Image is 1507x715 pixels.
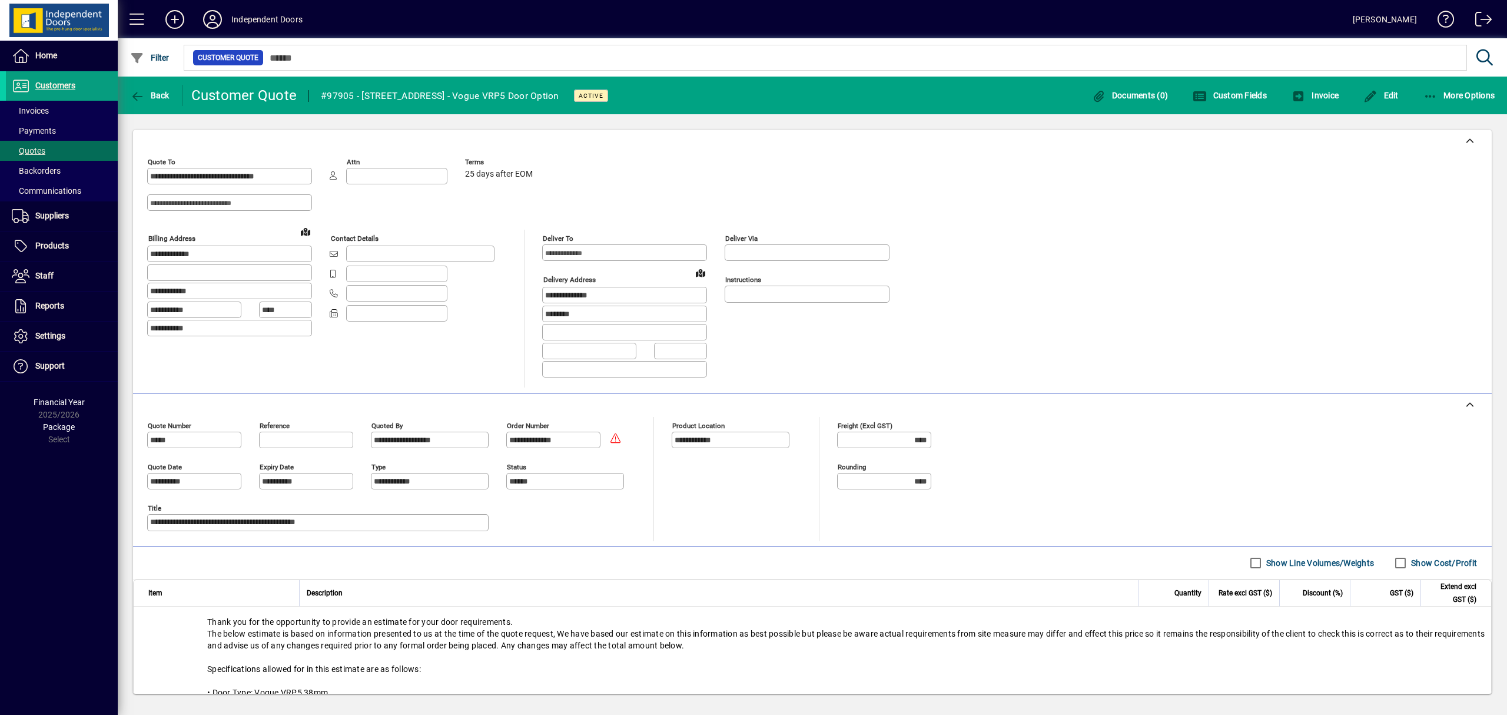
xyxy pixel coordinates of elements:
mat-label: Quote number [148,421,191,429]
div: Independent Doors [231,10,303,29]
a: Knowledge Base [1429,2,1455,41]
button: Invoice [1289,85,1342,106]
span: More Options [1423,91,1495,100]
app-page-header-button: Back [118,85,182,106]
span: Quotes [12,146,45,155]
span: Invoice [1292,91,1339,100]
button: Documents (0) [1088,85,1171,106]
div: [PERSON_NAME] [1353,10,1417,29]
span: Quantity [1174,587,1201,600]
span: Financial Year [34,398,85,407]
a: Home [6,41,118,71]
button: Add [156,9,194,30]
a: Settings [6,322,118,351]
button: Profile [194,9,231,30]
span: Suppliers [35,211,69,220]
span: Customers [35,81,75,90]
span: GST ($) [1390,587,1413,600]
span: Staff [35,271,54,280]
span: Communications [12,186,81,196]
span: Back [130,91,170,100]
span: Discount (%) [1303,587,1343,600]
span: Filter [130,53,170,62]
mat-label: Quote To [148,158,175,166]
a: View on map [691,263,710,282]
button: Edit [1360,85,1402,106]
span: Edit [1363,91,1399,100]
a: Suppliers [6,201,118,231]
span: Description [307,587,343,600]
mat-label: Attn [347,158,360,166]
a: Backorders [6,161,118,181]
mat-label: Quoted by [371,421,403,429]
span: Customer Quote [198,52,258,64]
span: Terms [465,158,536,166]
span: Active [579,92,603,100]
a: Logout [1466,2,1492,41]
mat-label: Instructions [725,276,761,284]
mat-label: Order number [507,421,549,429]
a: Reports [6,292,118,321]
span: Home [35,51,57,60]
span: Custom Fields [1193,91,1267,100]
div: #97905 - [STREET_ADDRESS] - Vogue VRP5 Door Option [321,87,559,105]
mat-label: Reference [260,421,290,429]
a: Staff [6,261,118,291]
button: Custom Fields [1190,85,1270,106]
span: Item [148,587,162,600]
label: Show Cost/Profit [1409,557,1477,569]
a: Payments [6,121,118,141]
button: Back [127,85,172,106]
a: Quotes [6,141,118,161]
button: Filter [127,47,172,68]
label: Show Line Volumes/Weights [1264,557,1374,569]
span: Reports [35,301,64,310]
a: Products [6,231,118,261]
a: View on map [296,222,315,241]
span: Support [35,361,65,370]
mat-label: Quote date [148,462,182,471]
span: Rate excl GST ($) [1219,587,1272,600]
a: Support [6,352,118,381]
span: Payments [12,126,56,135]
a: Invoices [6,101,118,121]
span: 25 days after EOM [465,170,533,179]
span: Documents (0) [1091,91,1168,100]
span: Products [35,241,69,250]
mat-label: Expiry date [260,462,294,471]
span: Extend excl GST ($) [1428,580,1476,606]
mat-label: Product location [672,421,725,429]
mat-label: Type [371,462,386,471]
mat-label: Deliver via [725,234,758,243]
div: Customer Quote [191,86,297,105]
span: Backorders [12,166,61,176]
button: More Options [1420,85,1498,106]
mat-label: Deliver To [543,234,573,243]
mat-label: Title [148,504,161,512]
mat-label: Status [507,462,526,471]
span: Package [43,422,75,432]
mat-label: Rounding [838,462,866,471]
mat-label: Freight (excl GST) [838,421,892,429]
a: Communications [6,181,118,201]
span: Invoices [12,106,49,115]
span: Settings [35,331,65,340]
